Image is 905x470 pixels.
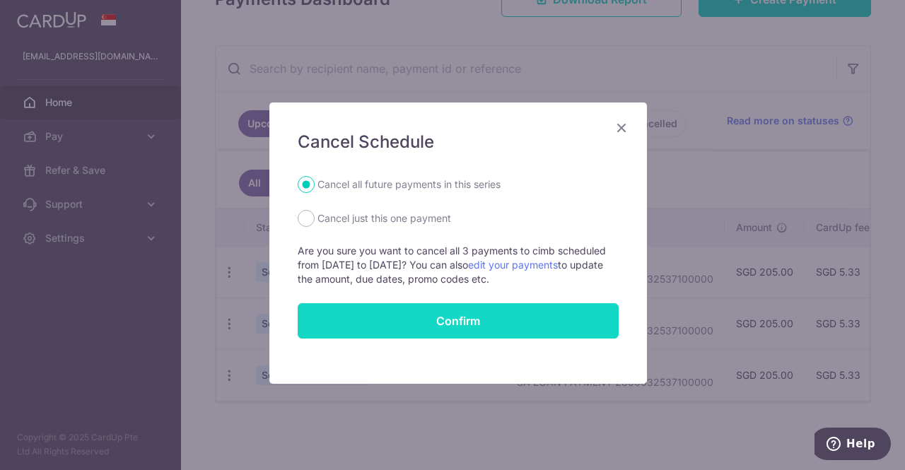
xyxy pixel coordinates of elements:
[317,176,501,193] label: Cancel all future payments in this series
[298,131,619,153] h5: Cancel Schedule
[613,119,630,136] button: Close
[468,259,558,271] a: edit your payments
[298,244,619,286] p: Are you sure you want to cancel all 3 payments to cimb scheduled from [DATE] to [DATE]? You can a...
[298,303,619,339] input: Confirm
[317,210,451,227] label: Cancel just this one payment
[814,428,891,463] iframe: Opens a widget where you can find more information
